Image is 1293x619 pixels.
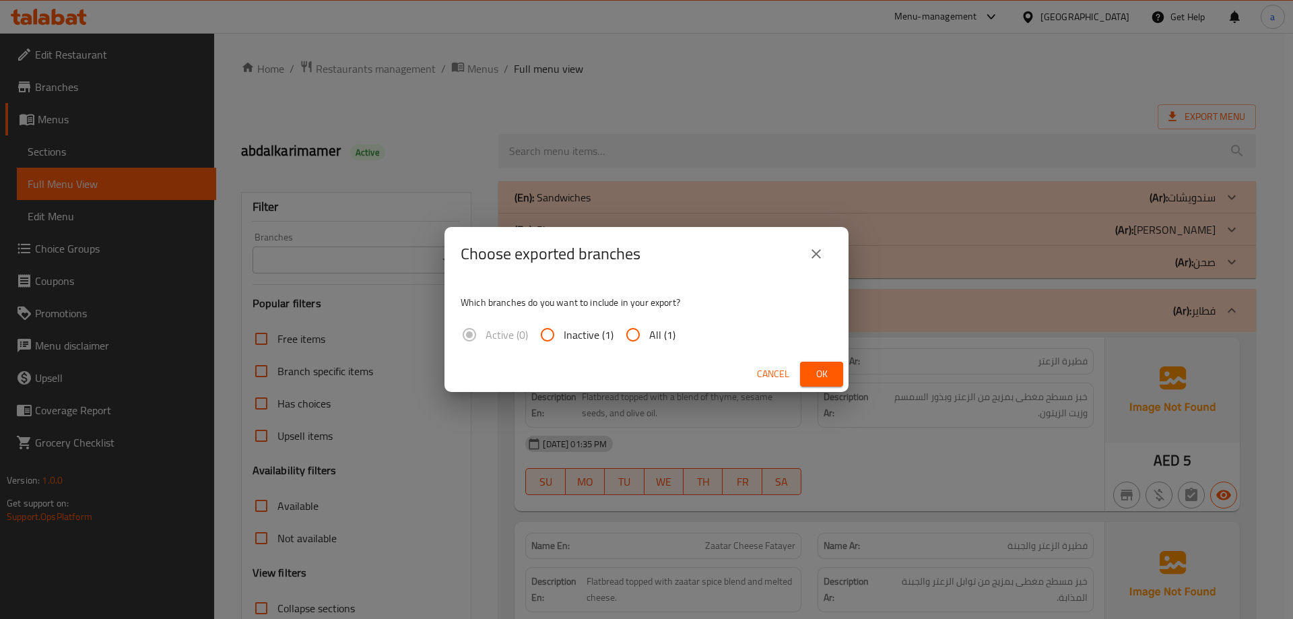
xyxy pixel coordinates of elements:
span: Inactive (1) [564,327,614,343]
button: Cancel [752,362,795,387]
h2: Choose exported branches [461,243,640,265]
button: Ok [800,362,843,387]
span: Cancel [757,366,789,383]
span: Active (0) [486,327,528,343]
span: All (1) [649,327,675,343]
p: Which branches do you want to include in your export? [461,296,832,309]
button: close [800,238,832,270]
span: Ok [811,366,832,383]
